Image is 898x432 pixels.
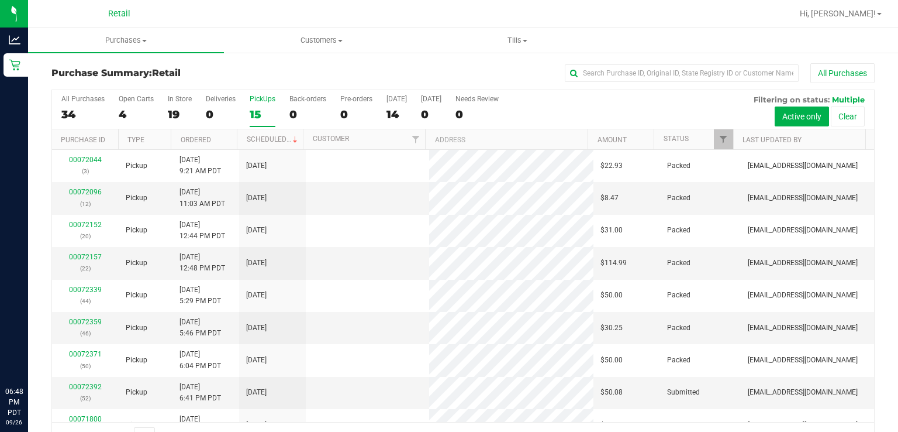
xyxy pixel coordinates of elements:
span: [DATE] [246,160,267,172]
span: [EMAIL_ADDRESS][DOMAIN_NAME] [748,420,858,431]
span: Filtering on status: [754,95,830,104]
a: 00072339 [69,286,102,294]
span: [DATE] 6:41 PM PDT [179,382,221,404]
span: [DATE] [246,225,267,236]
th: Address [425,129,588,150]
span: [DATE] 9:21 AM PDT [179,155,221,177]
span: [DATE] [246,355,267,366]
span: Pickup [126,387,147,398]
span: $114.99 [600,258,627,269]
span: Packed [667,355,690,366]
a: 00072359 [69,318,102,326]
span: [DATE] [246,193,267,204]
span: [EMAIL_ADDRESS][DOMAIN_NAME] [748,193,858,204]
p: (3) [59,166,112,177]
span: [EMAIL_ADDRESS][DOMAIN_NAME] [748,160,858,172]
div: Back-orders [289,95,326,103]
a: 00072157 [69,253,102,261]
div: 4 [119,108,154,121]
span: [DATE] 11:03 AM PDT [179,187,225,209]
span: Retail [108,9,130,19]
a: Scheduled [247,135,300,143]
span: Pickup [126,225,147,236]
a: Status [664,135,689,143]
span: Retail [152,67,181,78]
div: [DATE] [386,95,407,103]
span: [EMAIL_ADDRESS][DOMAIN_NAME] [748,323,858,334]
a: Type [127,136,144,144]
span: Packed [667,225,690,236]
p: 09/26 [5,418,23,427]
span: Pickup [126,420,147,431]
div: 0 [289,108,326,121]
span: [EMAIL_ADDRESS][DOMAIN_NAME] [748,290,858,301]
span: Hi, [PERSON_NAME]! [800,9,876,18]
span: Pickup [126,355,147,366]
a: Last Updated By [742,136,802,144]
p: (44) [59,296,112,307]
button: All Purchases [810,63,875,83]
a: Tills [420,28,616,53]
span: $50.00 [600,355,623,366]
a: Filter [406,129,425,149]
div: 19 [168,108,192,121]
div: 14 [386,108,407,121]
inline-svg: Analytics [9,34,20,46]
span: $30.25 [600,323,623,334]
span: Packed [667,193,690,204]
p: (52) [59,393,112,404]
p: 06:48 PM PDT [5,386,23,418]
a: 00072044 [69,156,102,164]
input: Search Purchase ID, Original ID, State Registry ID or Customer Name... [565,64,799,82]
a: 00072371 [69,350,102,358]
div: 0 [421,108,441,121]
span: [DATE] 12:44 PM PDT [179,220,225,242]
span: $50.08 [600,387,623,398]
span: Submitted [667,387,700,398]
h3: Purchase Summary: [51,68,326,78]
div: 0 [455,108,499,121]
a: Purchases [28,28,224,53]
a: 00072152 [69,221,102,229]
span: Packed [667,290,690,301]
button: Active only [775,107,829,126]
span: Packed [667,420,690,431]
span: [DATE] [246,387,267,398]
span: Customers [224,35,419,46]
span: [EMAIL_ADDRESS][DOMAIN_NAME] [748,387,858,398]
span: [DATE] 12:48 PM PDT [179,252,225,274]
span: [DATE] [246,258,267,269]
p: (50) [59,361,112,372]
span: $50.00 [600,290,623,301]
span: $31.00 [600,225,623,236]
span: [EMAIL_ADDRESS][DOMAIN_NAME] [748,225,858,236]
p: (20) [59,231,112,242]
span: Multiple [832,95,865,104]
a: Customer [313,135,349,143]
span: Pickup [126,160,147,172]
span: [DATE] [246,290,267,301]
p: (12) [59,198,112,210]
a: 00072096 [69,188,102,196]
div: In Store [168,95,192,103]
span: $67.99 [600,420,623,431]
div: Needs Review [455,95,499,103]
span: Purchases [28,35,224,46]
a: 00071800 [69,415,102,423]
div: 34 [61,108,105,121]
a: Filter [714,129,733,149]
span: [DATE] 5:46 PM PDT [179,317,221,339]
span: [DATE] [246,323,267,334]
span: [EMAIL_ADDRESS][DOMAIN_NAME] [748,258,858,269]
span: [DATE] 5:29 PM PDT [179,284,221,307]
span: Packed [667,323,690,334]
span: Pickup [126,290,147,301]
div: 15 [250,108,275,121]
span: [EMAIL_ADDRESS][DOMAIN_NAME] [748,355,858,366]
span: $8.47 [600,193,619,204]
a: Ordered [181,136,211,144]
a: 00072392 [69,383,102,391]
span: Tills [420,35,615,46]
span: $22.93 [600,160,623,172]
span: [DATE] 6:04 PM PDT [179,349,221,371]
